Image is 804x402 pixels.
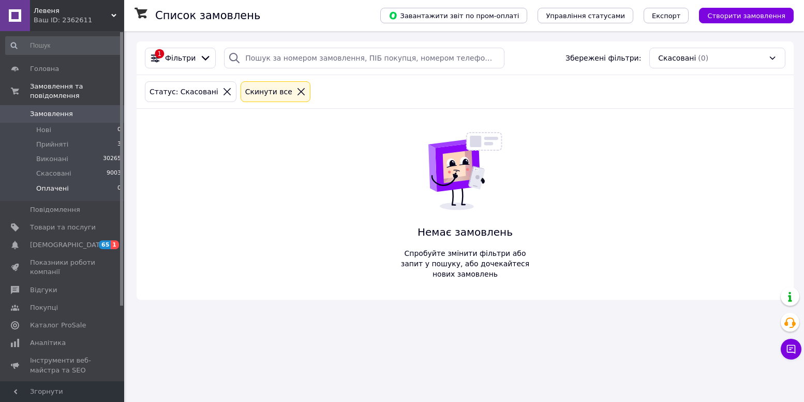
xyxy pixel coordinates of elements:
span: 30265 [103,154,121,164]
span: Скасовані [658,53,696,63]
span: Показники роботи компанії [30,258,96,277]
span: Завантажити звіт по пром-оплаті [389,11,519,20]
span: Виконані [36,154,68,164]
span: Повідомлення [30,205,80,214]
span: Головна [30,64,59,74]
span: 65 [99,240,111,249]
span: Замовлення та повідомлення [30,82,124,101]
span: Збережені фільтри: [565,53,641,63]
span: Оплачені [36,184,69,193]
span: 3 [117,140,121,149]
input: Пошук [5,36,122,55]
span: Відгуки [30,285,57,295]
span: Фільтри [165,53,196,63]
span: 0 [117,184,121,193]
span: Управління статусами [546,12,625,20]
div: Статус: Скасовані [147,86,220,97]
span: Левеня [34,6,111,16]
span: Експорт [652,12,681,20]
span: 1 [111,240,119,249]
span: [DEMOGRAPHIC_DATA] [30,240,107,250]
span: Товари та послуги [30,223,96,232]
span: Аналітика [30,338,66,348]
button: Завантажити звіт по пром-оплаті [380,8,527,23]
a: Створити замовлення [689,11,794,19]
span: Спробуйте змінити фільтри або запит у пошуку, або дочекайтеся нових замовлень [397,248,533,279]
span: Немає замовлень [397,225,533,240]
input: Пошук за номером замовлення, ПІБ покупця, номером телефону, Email, номером накладної [224,48,504,68]
span: Створити замовлення [707,12,785,20]
div: Cкинути все [243,86,294,97]
span: Покупці [30,303,58,312]
span: 9003 [107,169,121,178]
button: Управління статусами [538,8,633,23]
span: Замовлення [30,109,73,119]
span: Нові [36,125,51,135]
h1: Список замовлень [155,9,260,22]
span: Скасовані [36,169,71,178]
span: Інструменти веб-майстра та SEO [30,356,96,375]
button: Створити замовлення [699,8,794,23]
button: Чат з покупцем [781,339,801,360]
span: Прийняті [36,140,68,149]
button: Експорт [644,8,689,23]
span: Каталог ProSale [30,321,86,330]
span: 0 [117,125,121,135]
span: (0) [698,54,708,62]
div: Ваш ID: 2362611 [34,16,124,25]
